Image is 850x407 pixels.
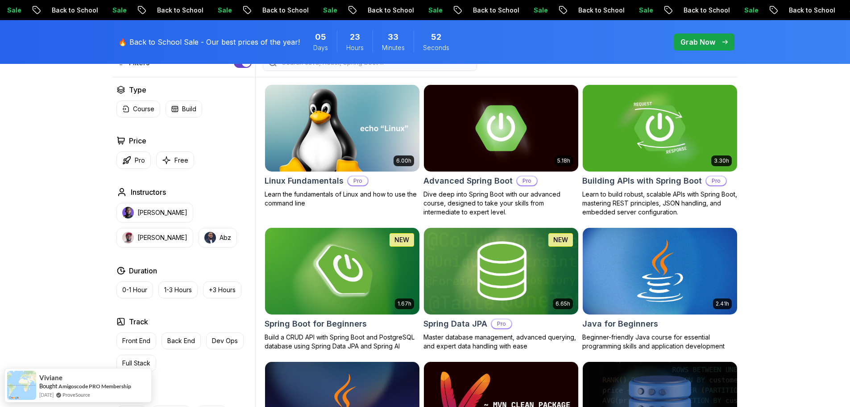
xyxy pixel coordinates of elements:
span: Viviane [39,374,62,382]
span: 23 Hours [350,31,360,43]
a: Linux Fundamentals card6.00hLinux FundamentalsProLearn the fundamentals of Linux and how to use t... [265,84,420,208]
p: Learn to build robust, scalable APIs with Spring Boot, mastering REST principles, JSON handling, ... [582,190,738,217]
p: Sale [420,6,449,15]
p: 5.18h [557,157,570,164]
p: 0-1 Hour [122,285,147,294]
p: Pro [517,176,537,185]
span: 5 Days [315,31,326,43]
button: Front End [116,332,156,349]
p: 1.67h [398,300,411,307]
span: Seconds [423,43,449,52]
span: Minutes [382,43,405,52]
p: Back to School [44,6,104,15]
h2: Spring Data JPA [423,318,487,330]
img: instructor img [122,232,134,243]
button: instructor imgAbz [199,228,237,248]
p: Back to School [465,6,526,15]
a: Spring Data JPA card6.65hNEWSpring Data JPAProMaster database management, advanced querying, and ... [423,227,579,351]
p: Back End [167,336,195,345]
p: Course [133,105,154,113]
img: Java for Beginners card [583,228,737,315]
h2: Duration [129,265,157,276]
p: Back to School [781,6,842,15]
p: Pro [706,176,726,185]
p: 1-3 Hours [164,285,192,294]
p: Sale [210,6,238,15]
span: 52 Seconds [431,31,441,43]
p: [PERSON_NAME] [137,233,187,242]
img: instructor img [204,232,216,243]
p: Back to School [254,6,315,15]
button: Build [166,101,202,117]
button: 1-3 Hours [158,281,198,298]
h2: Java for Beginners [582,318,658,330]
button: Free [156,151,194,169]
p: Learn the fundamentals of Linux and how to use the command line [265,190,420,208]
button: instructor img[PERSON_NAME] [116,203,193,222]
p: Pro [492,319,511,328]
span: Days [313,43,328,52]
h2: Instructors [131,187,166,197]
p: Back to School [149,6,210,15]
span: Bought [39,382,58,390]
button: +3 Hours [203,281,241,298]
img: Linux Fundamentals card [265,85,419,172]
p: Dev Ops [212,336,238,345]
p: Back to School [360,6,420,15]
p: NEW [394,235,409,244]
h2: Advanced Spring Boot [423,175,513,187]
p: Front End [122,336,150,345]
p: 🔥 Back to School Sale - Our best prices of the year! [118,37,300,47]
span: [DATE] [39,391,54,399]
span: 33 Minutes [388,31,398,43]
img: Advanced Spring Boot card [424,85,578,172]
p: Abz [220,233,231,242]
button: Full Stack [116,355,156,372]
p: Back to School [570,6,631,15]
p: Dive deep into Spring Boot with our advanced course, designed to take your skills from intermedia... [423,190,579,217]
button: Back End [162,332,201,349]
p: Sale [526,6,554,15]
p: Sale [631,6,659,15]
h2: Type [129,84,146,95]
p: Grab Now [680,37,715,47]
a: Advanced Spring Boot card5.18hAdvanced Spring BootProDive deep into Spring Boot with our advanced... [423,84,579,217]
img: instructor img [122,207,134,218]
button: Pro [116,151,151,169]
p: Build a CRUD API with Spring Boot and PostgreSQL database using Spring Data JPA and Spring AI [265,333,420,351]
p: Master database management, advanced querying, and expert data handling with ease [423,333,579,351]
img: Building APIs with Spring Boot card [583,85,737,172]
img: provesource social proof notification image [7,371,36,400]
span: Hours [346,43,364,52]
p: Sale [315,6,344,15]
p: NEW [553,235,568,244]
p: Build [182,105,196,113]
p: [PERSON_NAME] [137,208,187,217]
p: Pro [135,156,145,165]
h2: Linux Fundamentals [265,175,344,187]
a: Java for Beginners card2.41hJava for BeginnersBeginner-friendly Java course for essential program... [582,227,738,351]
h2: Spring Boot for Beginners [265,318,367,330]
button: Course [116,101,160,117]
h2: Building APIs with Spring Boot [582,175,702,187]
p: Free [174,156,188,165]
img: Spring Data JPA card [424,228,578,315]
p: Pro [348,176,368,185]
button: Dev Ops [206,332,244,349]
p: 3.30h [714,157,729,164]
a: Amigoscode PRO Membership [58,383,131,390]
img: Spring Boot for Beginners card [261,226,423,316]
a: ProveSource [62,391,90,399]
p: Back to School [676,6,736,15]
p: 6.65h [556,300,570,307]
a: Spring Boot for Beginners card1.67hNEWSpring Boot for BeginnersBuild a CRUD API with Spring Boot ... [265,227,420,351]
p: Full Stack [122,359,150,368]
h2: Track [129,316,148,327]
p: +3 Hours [209,285,236,294]
p: 6.00h [396,157,411,164]
a: Building APIs with Spring Boot card3.30hBuilding APIs with Spring BootProLearn to build robust, s... [582,84,738,217]
p: Sale [736,6,765,15]
h2: Price [129,135,146,146]
p: Beginner-friendly Java course for essential programming skills and application development [582,333,738,351]
p: Sale [104,6,133,15]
